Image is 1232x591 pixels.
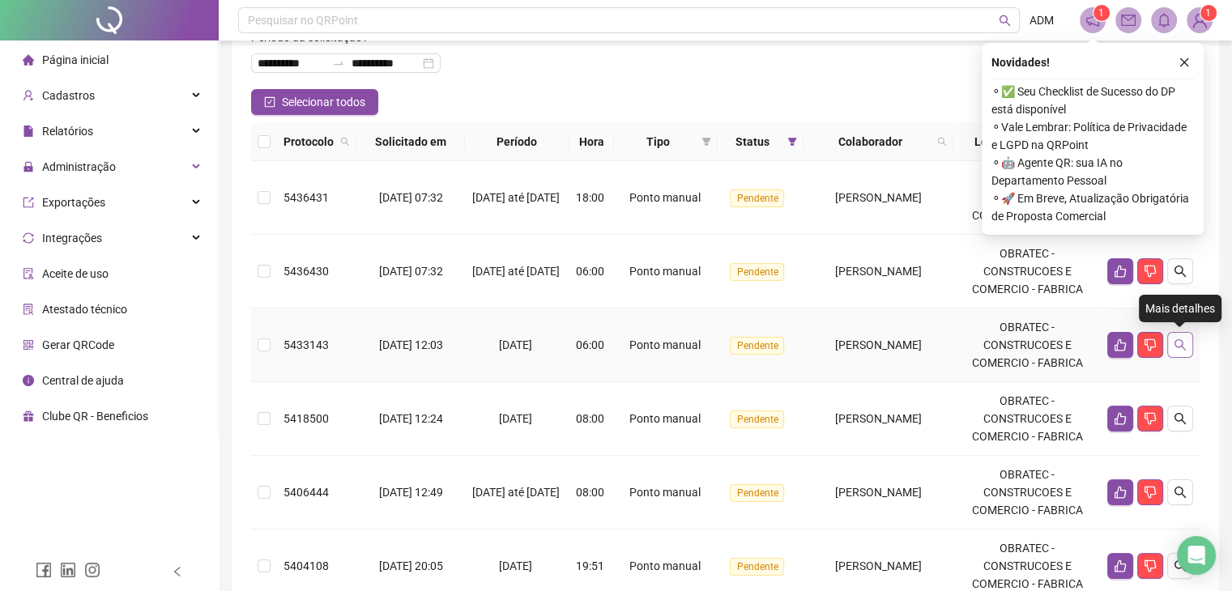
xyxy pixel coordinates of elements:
[730,263,784,281] span: Pendente
[701,137,711,147] span: filter
[283,265,329,278] span: 5436430
[1093,5,1110,21] sup: 1
[1121,13,1136,28] span: mail
[42,410,148,423] span: Clube QR - Beneficios
[835,191,922,204] span: [PERSON_NAME]
[576,559,604,572] span: 19:51
[934,130,950,154] span: search
[23,304,34,315] span: solution
[629,559,701,572] span: Ponto manual
[730,484,784,502] span: Pendente
[810,133,931,151] span: Colaborador
[23,410,34,422] span: gift
[379,559,443,572] span: [DATE] 20:05
[629,191,701,204] span: Ponto manual
[499,559,532,572] span: [DATE]
[835,412,922,425] span: [PERSON_NAME]
[1174,486,1187,499] span: search
[576,338,604,351] span: 06:00
[23,232,34,244] span: sync
[991,53,1050,71] span: Novidades !
[835,486,922,499] span: [PERSON_NAME]
[960,133,1078,151] span: Local de trabalho
[356,123,465,161] th: Solicitado em
[1177,536,1216,575] div: Open Intercom Messenger
[42,338,114,351] span: Gerar QRCode
[835,265,922,278] span: [PERSON_NAME]
[1144,338,1157,351] span: dislike
[42,232,102,244] span: Integrações
[42,374,124,387] span: Central de ajuda
[1030,11,1054,29] span: ADM
[60,562,76,578] span: linkedin
[1114,338,1127,351] span: like
[379,486,443,499] span: [DATE] 12:49
[42,303,127,316] span: Atestado técnico
[337,130,353,154] span: search
[42,160,116,173] span: Administração
[23,54,34,66] span: home
[698,130,714,154] span: filter
[1114,559,1127,572] span: like
[991,189,1194,225] span: ⚬ 🚀 Em Breve, Atualização Obrigatória de Proposta Comercial
[42,267,109,280] span: Aceite de uso
[379,191,443,204] span: [DATE] 07:32
[283,412,329,425] span: 5418500
[465,123,569,161] th: Período
[472,486,560,499] span: [DATE] até [DATE]
[1205,7,1211,19] span: 1
[340,137,350,147] span: search
[730,337,784,355] span: Pendente
[36,562,52,578] span: facebook
[42,89,95,102] span: Cadastros
[629,265,701,278] span: Ponto manual
[953,308,1101,382] td: OBRATEC - CONSTRUCOES E COMERCIO - FABRICA
[937,137,947,147] span: search
[1139,295,1221,322] div: Mais detalhes
[23,161,34,172] span: lock
[499,412,532,425] span: [DATE]
[730,189,784,207] span: Pendente
[283,338,329,351] span: 5433143
[576,191,604,204] span: 18:00
[953,235,1101,308] td: OBRATEC - CONSTRUCOES E COMERCIO - FABRICA
[1174,265,1187,278] span: search
[1144,412,1157,425] span: dislike
[629,486,701,499] span: Ponto manual
[1144,265,1157,278] span: dislike
[835,559,922,572] span: [PERSON_NAME]
[1144,559,1157,572] span: dislike
[1114,486,1127,499] span: like
[953,161,1101,235] td: OBRATEC - CONSTRUCOES E COMERCIO - FABRICA
[283,191,329,204] span: 5436431
[499,338,532,351] span: [DATE]
[23,90,34,101] span: user-add
[42,53,109,66] span: Página inicial
[620,133,695,151] span: Tipo
[730,410,784,428] span: Pendente
[629,338,701,351] span: Ponto manual
[283,133,334,151] span: Protocolo
[1174,559,1187,572] span: search
[1157,13,1171,28] span: bell
[991,154,1194,189] span: ⚬ 🤖 Agente QR: sua IA no Departamento Pessoal
[84,562,100,578] span: instagram
[283,559,329,572] span: 5404108
[576,412,604,425] span: 08:00
[629,412,701,425] span: Ponto manual
[1187,8,1212,32] img: 72355
[23,268,34,279] span: audit
[1114,412,1127,425] span: like
[1144,486,1157,499] span: dislike
[1098,7,1104,19] span: 1
[379,338,443,351] span: [DATE] 12:03
[953,382,1101,456] td: OBRATEC - CONSTRUCOES E COMERCIO - FABRICA
[42,196,105,209] span: Exportações
[42,125,93,138] span: Relatórios
[730,558,784,576] span: Pendente
[953,456,1101,529] td: OBRATEC - CONSTRUCOES E COMERCIO - FABRICA
[23,375,34,386] span: info-circle
[1114,265,1127,278] span: like
[1174,412,1187,425] span: search
[991,83,1194,118] span: ⚬ ✅ Seu Checklist de Sucesso do DP está disponível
